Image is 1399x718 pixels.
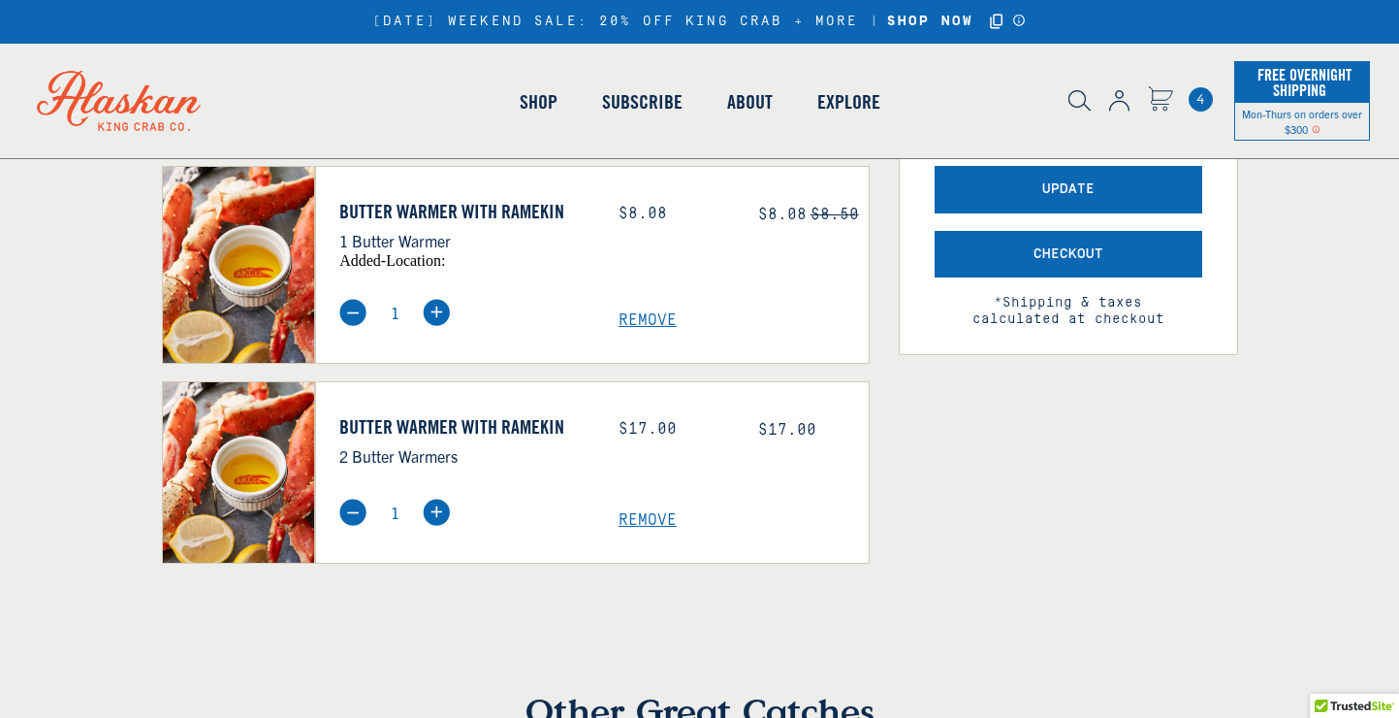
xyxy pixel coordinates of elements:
[1042,181,1095,198] span: Update
[1012,14,1027,27] a: Announcement Bar Modal
[935,231,1202,278] button: Checkout
[795,47,903,157] a: Explore
[372,11,1027,33] div: [DATE] WEEKEND SALE: 20% OFF KING CRAB + MORE |
[880,14,980,30] a: SHOP NOW
[1253,60,1351,105] span: Free Overnight Shipping
[1312,122,1320,136] span: Shipping Notice Icon
[1242,107,1362,136] span: Mon-Thurs on orders over $300
[935,277,1202,328] span: *Shipping & taxes calculated at checkout
[1033,246,1103,263] span: Checkout
[497,47,580,157] a: Shop
[423,499,450,526] img: plus
[887,14,973,29] strong: SHOP NOW
[619,420,729,439] div: $17.00
[1148,86,1173,114] a: Cart
[163,167,315,363] img: Butter Warmer with Ramekin - 1 Butter Warmer
[339,499,366,526] img: minus
[705,47,795,157] a: About
[423,299,450,326] img: plus
[1109,90,1129,112] img: account
[163,382,315,563] img: Butter Warmer with Ramekin - 2 Butter Warmers
[580,47,705,157] a: Subscribe
[10,44,228,158] img: Alaskan King Crab Co. logo
[339,415,589,439] a: Butter Warmer with Ramekin
[935,166,1202,213] button: Update
[619,205,729,223] div: $8.08
[339,299,366,326] img: minus
[339,252,445,269] span: added-location:
[619,311,869,330] a: Remove
[1068,90,1091,112] img: search
[811,206,859,223] s: $8.50
[339,200,589,223] a: Butter Warmer with Ramekin
[758,206,807,223] span: $8.08
[1189,87,1213,112] a: Cart
[339,443,589,469] p: 2 Butter Warmers
[339,228,589,253] p: 1 Butter Warmer
[758,421,816,439] span: $17.00
[1189,87,1213,112] span: 4
[619,511,869,530] a: Remove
